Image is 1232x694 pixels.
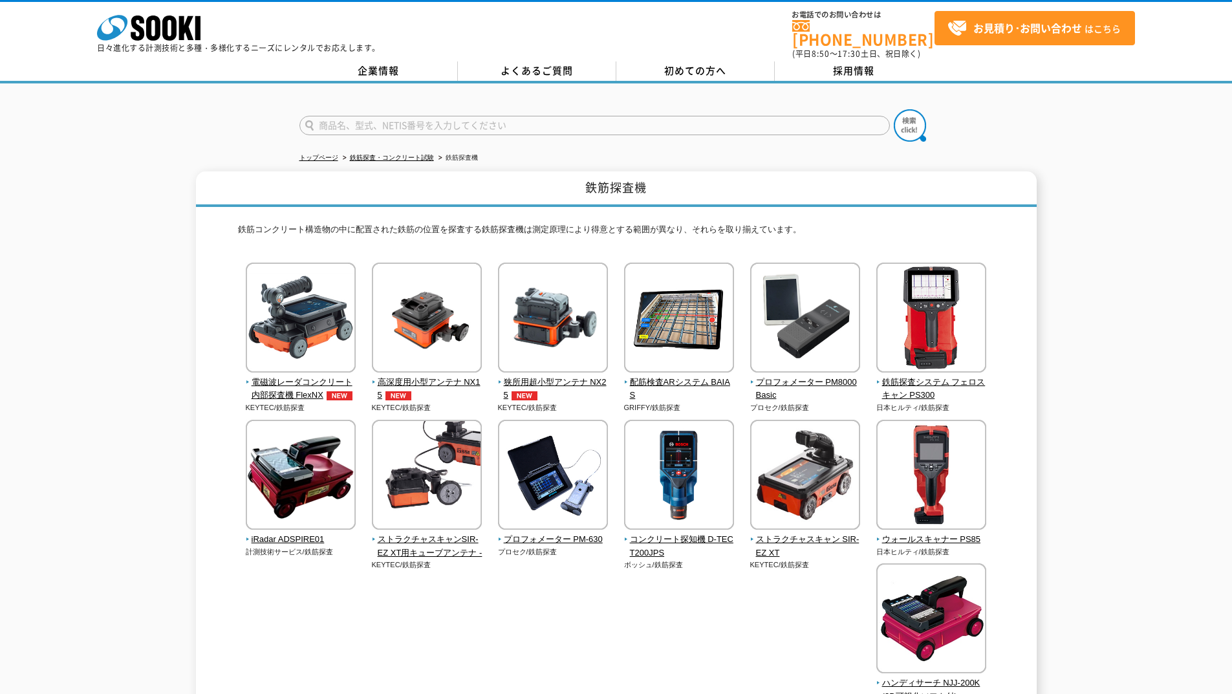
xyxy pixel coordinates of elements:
[624,376,735,403] span: 配筋検査ARシステム BAIAS
[876,547,987,558] p: 日本ヒルティ/鉄筋探査
[812,48,830,60] span: 8:50
[498,376,609,403] span: 狭所用超小型アンテナ NX25
[246,533,356,547] span: iRadar ADSPIRE01
[498,402,609,413] p: KEYTEC/鉄筋探査
[624,402,735,413] p: GRIFFY/鉄筋探査
[372,420,482,533] img: ストラクチャスキャンSIR-EZ XT用キューブアンテナ -
[498,547,609,558] p: プロセク/鉄筋探査
[350,154,434,161] a: 鉄筋探査・コンクリート試験
[299,116,890,135] input: 商品名、型式、NETIS番号を入力してください
[664,63,726,78] span: 初めての方へ
[246,363,356,402] a: 電磁波レーダコンクリート内部探査機 FlexNXNEW
[299,154,338,161] a: トップページ
[876,363,987,402] a: 鉄筋探査システム フェロスキャン PS300
[498,263,608,376] img: 狭所用超小型アンテナ NX25
[624,363,735,402] a: 配筋検査ARシステム BAIAS
[246,547,356,558] p: 計測技術サービス/鉄筋探査
[750,521,861,559] a: ストラクチャスキャン SIR-EZ XT
[372,263,482,376] img: 高深度用小型アンテナ NX15
[792,11,935,19] span: お電話でのお問い合わせは
[876,533,987,547] span: ウォールスキャナー PS85
[624,420,734,533] img: コンクリート探知機 D-TECT200JPS
[750,559,861,570] p: KEYTEC/鉄筋探査
[372,363,482,402] a: 高深度用小型アンテナ NX15NEW
[372,521,482,559] a: ストラクチャスキャンSIR-EZ XT用キューブアンテナ -
[498,363,609,402] a: 狭所用超小型アンテナ NX25NEW
[246,376,356,403] span: 電磁波レーダコンクリート内部探査機 FlexNX
[246,263,356,376] img: 電磁波レーダコンクリート内部探査機 FlexNX
[876,402,987,413] p: 日本ヒルティ/鉄筋探査
[876,376,987,403] span: 鉄筋探査システム フェロスキャン PS300
[750,263,860,376] img: プロフォメーター PM8000Basic
[876,263,986,376] img: 鉄筋探査システム フェロスキャン PS300
[196,171,1037,207] h1: 鉄筋探査機
[624,533,735,560] span: コンクリート探知機 D-TECT200JPS
[935,11,1135,45] a: お見積り･お問い合わせはこちら
[876,521,987,547] a: ウォールスキャナー PS85
[372,402,482,413] p: KEYTEC/鉄筋探査
[947,19,1121,38] span: はこちら
[876,420,986,533] img: ウォールスキャナー PS85
[498,533,609,547] span: プロフォメーター PM-630
[458,61,616,81] a: よくあるご質問
[876,563,986,677] img: ハンディサーチ NJJ-200K(3D可視化ソフト付)
[382,391,415,400] img: NEW
[246,402,356,413] p: KEYTEC/鉄筋探査
[624,521,735,559] a: コンクリート探知機 D-TECT200JPS
[246,420,356,533] img: iRadar ADSPIRE01
[616,61,775,81] a: 初めての方へ
[792,20,935,47] a: [PHONE_NUMBER]
[246,521,356,547] a: iRadar ADSPIRE01
[624,559,735,570] p: ボッシュ/鉄筋探査
[750,420,860,533] img: ストラクチャスキャン SIR-EZ XT
[750,376,861,403] span: プロフォメーター PM8000Basic
[498,521,609,547] a: プロフォメーター PM-630
[436,151,478,165] li: 鉄筋探査機
[508,391,541,400] img: NEW
[624,263,734,376] img: 配筋検査ARシステム BAIAS
[372,533,482,560] span: ストラクチャスキャンSIR-EZ XT用キューブアンテナ -
[750,363,861,402] a: プロフォメーター PM8000Basic
[894,109,926,142] img: btn_search.png
[498,420,608,533] img: プロフォメーター PM-630
[750,402,861,413] p: プロセク/鉄筋探査
[750,533,861,560] span: ストラクチャスキャン SIR-EZ XT
[97,44,380,52] p: 日々進化する計測技術と多種・多様化するニーズにレンタルでお応えします。
[775,61,933,81] a: 採用情報
[372,559,482,570] p: KEYTEC/鉄筋探査
[323,391,356,400] img: NEW
[838,48,861,60] span: 17:30
[372,376,482,403] span: 高深度用小型アンテナ NX15
[299,61,458,81] a: 企業情報
[973,20,1082,36] strong: お見積り･お問い合わせ
[792,48,920,60] span: (平日 ～ 土日、祝日除く)
[238,223,995,243] p: 鉄筋コンクリート構造物の中に配置された鉄筋の位置を探査する鉄筋探査機は測定原理により得意とする範囲が異なり、それらを取り揃えています。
